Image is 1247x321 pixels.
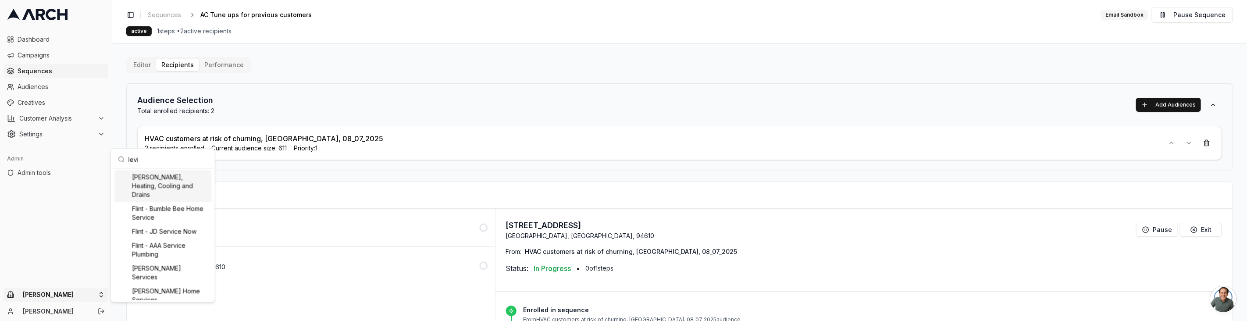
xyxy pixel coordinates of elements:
div: Flint - AAA Service Plumbing [114,239,211,261]
div: Flint - JD Service Now [114,225,211,239]
div: Flint - Bumble Bee Home Service [114,202,211,225]
div: [PERSON_NAME], Heating, Cooling and Drains [114,170,211,202]
input: Search company... [128,150,208,168]
div: [PERSON_NAME] Services [114,261,211,284]
div: Suggestions [113,168,213,300]
div: [PERSON_NAME] Home Services [114,284,211,307]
